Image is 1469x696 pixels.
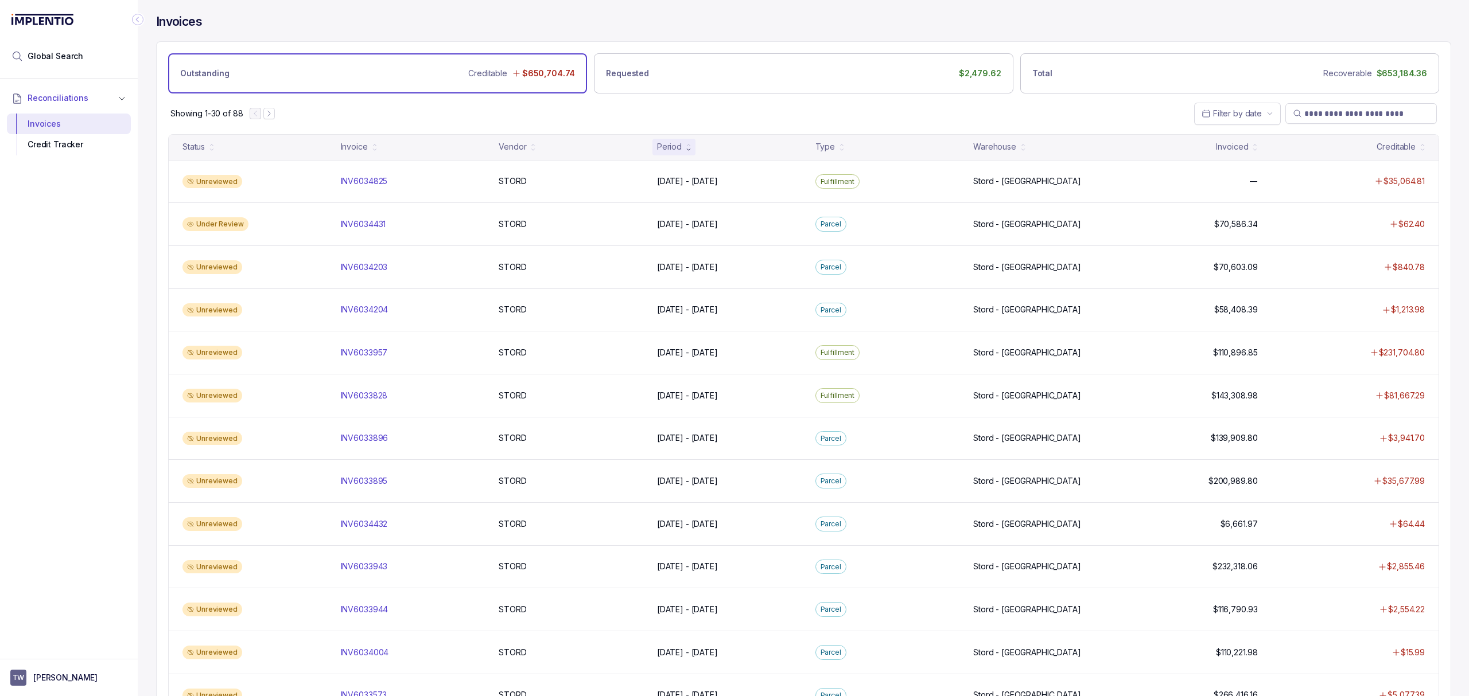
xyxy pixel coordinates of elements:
p: $116,790.93 [1213,604,1257,615]
p: STORD [499,390,526,401]
p: [DATE] - [DATE] [657,218,718,230]
p: $62.40 [1398,218,1425,230]
p: STORD [499,647,526,658]
span: Filter by date [1213,108,1262,118]
div: Unreviewed [182,560,242,574]
p: $1,213.98 [1391,304,1425,315]
p: Fulfillment [821,347,855,358]
p: Outstanding [180,68,229,79]
p: $35,677.99 [1382,475,1425,487]
p: [DATE] - [DATE] [657,475,718,487]
p: $2,554.22 [1388,604,1425,615]
div: Unreviewed [182,175,242,189]
p: Stord - [GEOGRAPHIC_DATA] [973,561,1081,572]
p: Parcel [821,475,841,487]
div: Period [657,141,682,153]
p: [DATE] - [DATE] [657,432,718,444]
p: Parcel [821,433,841,444]
p: Stord - [GEOGRAPHIC_DATA] [973,518,1081,530]
p: STORD [499,175,526,187]
p: Parcel [821,647,841,658]
p: $232,318.06 [1212,561,1257,572]
p: Requested [606,68,649,79]
p: Creditable [468,68,507,79]
div: Creditable [1377,141,1416,153]
span: Reconciliations [28,92,88,104]
p: [DATE] - [DATE] [657,175,718,187]
p: INV6033896 [341,432,388,444]
p: Stord - [GEOGRAPHIC_DATA] [973,261,1081,273]
p: INV6034431 [341,218,386,230]
p: Parcel [821,518,841,530]
p: STORD [499,261,526,273]
p: $64.44 [1398,518,1425,530]
div: Unreviewed [182,646,242,659]
p: $650,704.74 [522,68,575,79]
button: User initials[PERSON_NAME] [10,670,127,686]
p: STORD [499,604,526,615]
p: [DATE] - [DATE] [657,390,718,401]
p: INV6033828 [341,390,388,401]
div: Unreviewed [182,603,242,616]
p: [DATE] - [DATE] [657,518,718,530]
p: [DATE] - [DATE] [657,647,718,658]
p: $6,661.97 [1221,518,1258,530]
p: INV6034203 [341,261,388,273]
div: Unreviewed [182,389,242,402]
p: $653,184.36 [1377,68,1427,79]
p: Stord - [GEOGRAPHIC_DATA] [973,175,1081,187]
p: $3,941.70 [1388,432,1425,444]
div: Invoice [341,141,368,153]
p: $70,586.34 [1214,218,1258,230]
p: $58,408.39 [1214,304,1258,315]
span: User initials [10,670,26,686]
p: $70,603.09 [1214,261,1258,273]
h4: Invoices [156,14,202,30]
div: Type [815,141,835,153]
div: Unreviewed [182,260,242,274]
p: STORD [499,347,526,358]
button: Reconciliations [7,85,131,111]
p: INV6034825 [341,175,388,187]
p: [DATE] - [DATE] [657,304,718,315]
p: $110,896.85 [1213,347,1257,358]
p: INV6033895 [341,475,388,487]
p: Stord - [GEOGRAPHIC_DATA] [973,647,1081,658]
div: Unreviewed [182,517,242,531]
p: $35,064.81 [1383,175,1425,187]
p: Fulfillment [821,176,855,187]
p: Parcel [821,304,841,316]
p: Showing 1-30 of 88 [170,108,243,119]
button: Date Range Picker [1194,103,1281,124]
p: INV6034204 [341,304,388,315]
p: Parcel [821,261,841,273]
p: INV6033944 [341,604,388,615]
div: Invoices [16,114,122,134]
div: Invoiced [1216,141,1248,153]
p: INV6033957 [341,347,388,358]
p: Stord - [GEOGRAPHIC_DATA] [973,432,1081,444]
p: STORD [499,561,526,572]
p: STORD [499,304,526,315]
p: [DATE] - [DATE] [657,347,718,358]
div: Credit Tracker [16,134,122,155]
div: Status [182,141,205,153]
p: — [1250,175,1258,187]
p: STORD [499,518,526,530]
p: STORD [499,475,526,487]
p: Recoverable [1323,68,1371,79]
p: Parcel [821,218,841,230]
div: Remaining page entries [170,108,243,119]
div: Unreviewed [182,474,242,488]
p: Fulfillment [821,390,855,401]
p: INV6034004 [341,647,389,658]
p: Stord - [GEOGRAPHIC_DATA] [973,218,1081,230]
p: $139,909.80 [1211,432,1257,444]
p: $2,479.62 [959,68,1001,79]
span: Global Search [28,50,83,62]
p: Total [1032,68,1052,79]
div: Reconciliations [7,111,131,158]
p: $143,308.98 [1211,390,1257,401]
p: $840.78 [1393,261,1425,273]
div: Collapse Icon [131,13,145,26]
